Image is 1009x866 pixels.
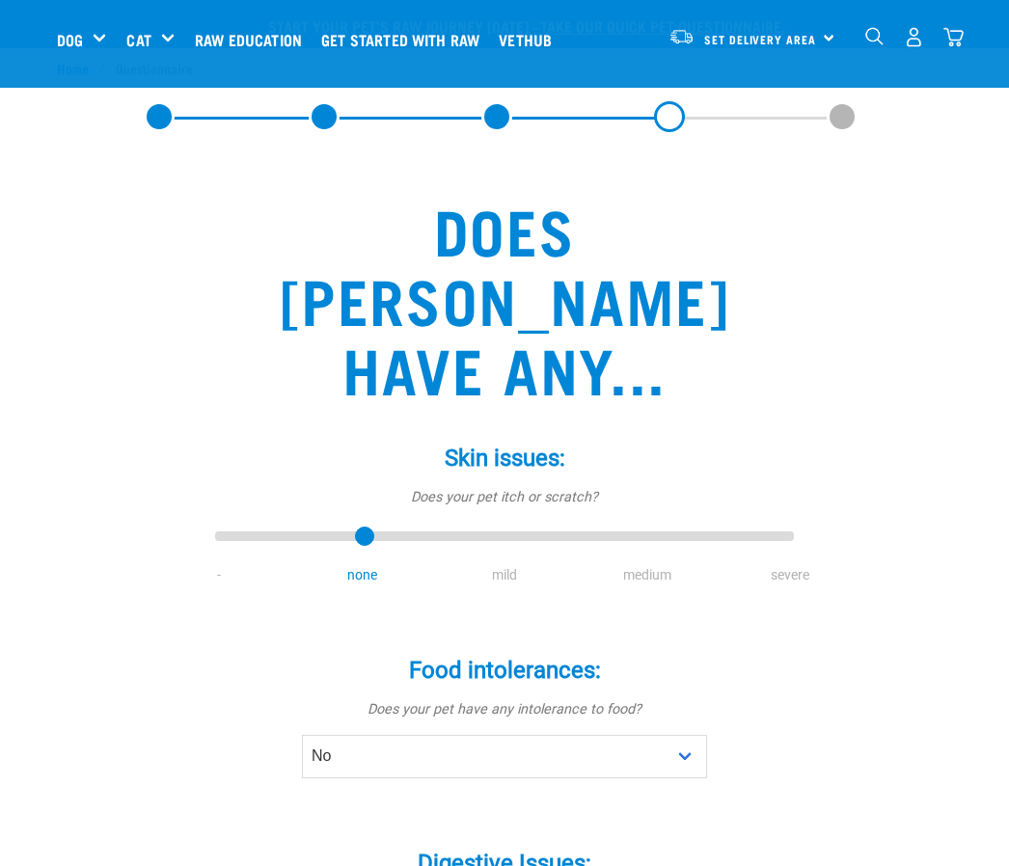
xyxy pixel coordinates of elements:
label: Food intolerances: [215,653,794,688]
li: severe [719,565,861,585]
a: Raw Education [190,1,316,78]
li: - [148,565,290,585]
a: Cat [126,28,150,51]
p: Does your pet itch or scratch? [215,487,794,508]
p: Does your pet have any intolerance to food? [215,699,794,720]
h2: Does [PERSON_NAME] have any... [231,194,778,402]
span: Set Delivery Area [704,36,816,42]
li: medium [576,565,719,585]
img: van-moving.png [668,28,695,45]
a: Get started with Raw [316,1,494,78]
li: none [290,565,433,585]
img: home-icon@2x.png [943,27,964,47]
li: mild [433,565,576,585]
a: Vethub [494,1,566,78]
img: home-icon-1@2x.png [865,27,884,45]
img: user.png [904,27,924,47]
label: Skin issues: [215,441,794,475]
a: Dog [57,28,83,51]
